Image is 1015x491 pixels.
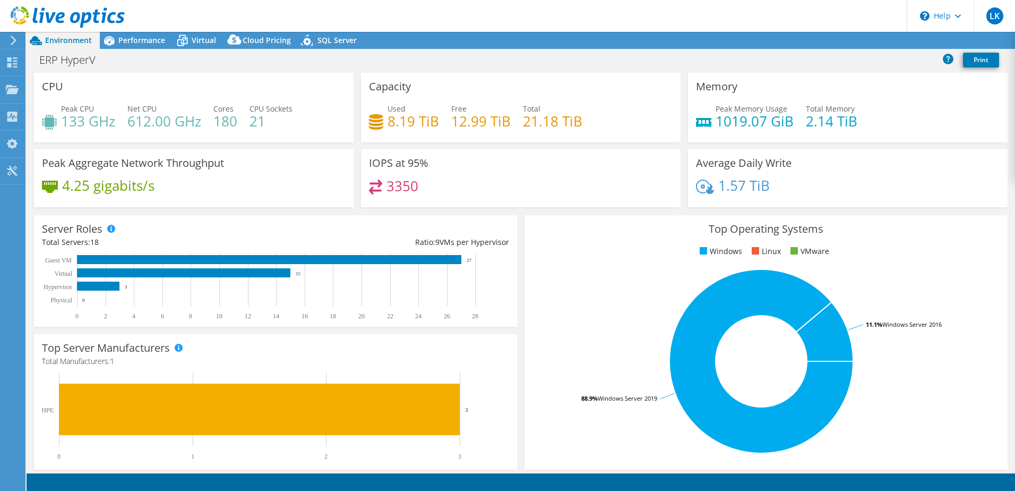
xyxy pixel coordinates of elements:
span: Virtual [192,35,216,45]
text: 3 [125,284,127,290]
text: 28 [472,312,478,320]
text: 3 [465,407,468,413]
text: 0 [57,453,61,460]
svg: \n [920,11,930,21]
a: Print [963,53,999,67]
text: 24 [415,312,422,320]
h4: 133 GHz [61,115,115,127]
tspan: 88.9% [581,394,598,402]
span: SQL Server [317,35,357,45]
h4: 4.25 gigabits/s [62,180,154,191]
span: Performance [118,35,165,45]
span: Environment [45,35,92,45]
h3: Top Server Manufacturers [42,342,170,354]
tspan: 11.1% [866,320,882,328]
h3: Average Daily Write [696,157,792,169]
span: Cloud Pricing [243,35,291,45]
text: 27 [467,258,472,263]
div: Ratio: VMs per Hypervisor [276,236,509,248]
text: 22 [387,312,393,320]
h3: Capacity [369,81,411,92]
span: CPU Sockets [250,104,293,114]
li: Windows [697,245,742,257]
text: Hypervisor [44,283,72,291]
text: 15 [296,271,301,276]
span: Free [451,104,467,114]
text: 14 [273,312,279,320]
text: 0 [75,312,79,320]
text: 0 [82,298,85,303]
h4: 1.57 TiB [718,180,770,191]
h3: IOPS at 95% [369,157,428,169]
text: 8 [189,312,192,320]
div: Total Servers: [42,236,276,248]
h3: Peak Aggregate Network Throughput [42,157,224,169]
text: 10 [216,312,222,320]
h3: Server Roles [42,223,102,235]
span: Peak Memory Usage [716,104,787,114]
span: 9 [435,237,440,247]
h4: 1019.07 GiB [716,115,794,127]
span: 1 [110,356,114,366]
h4: 2.14 TiB [806,115,857,127]
tspan: Windows Server 2016 [882,320,942,328]
h4: 3350 [386,180,418,192]
h3: Top Operating Systems [532,223,1000,235]
span: Net CPU [127,104,157,114]
span: Cores [213,104,234,114]
text: 2 [104,312,107,320]
h4: 180 [213,115,237,127]
text: 2 [324,453,328,460]
text: Physical [50,297,72,304]
span: Used [388,104,406,114]
text: 18 [330,312,336,320]
span: 18 [90,237,99,247]
h4: 21.18 TiB [523,115,582,127]
text: 1 [191,453,194,460]
h4: 8.19 TiB [388,115,439,127]
text: Virtual [55,270,73,277]
text: 12 [245,312,251,320]
span: Total [523,104,540,114]
h1: ERP HyperV [35,54,112,66]
text: 4 [132,312,135,320]
h4: 12.99 TiB [451,115,511,127]
text: 26 [444,312,450,320]
h4: 21 [250,115,293,127]
tspan: Windows Server 2019 [598,394,657,402]
span: Total Memory [806,104,855,114]
text: 20 [358,312,365,320]
h4: 612.00 GHz [127,115,201,127]
h3: CPU [42,81,63,92]
text: 3 [458,453,461,460]
text: 6 [161,312,164,320]
text: HPE [41,407,54,414]
text: 16 [302,312,308,320]
span: Peak CPU [61,104,94,114]
text: Guest VM [45,257,72,264]
h4: Total Manufacturers: [42,355,509,367]
li: Linux [749,245,781,257]
span: LK [986,7,1003,24]
li: VMware [788,245,829,257]
h3: Memory [696,81,737,92]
